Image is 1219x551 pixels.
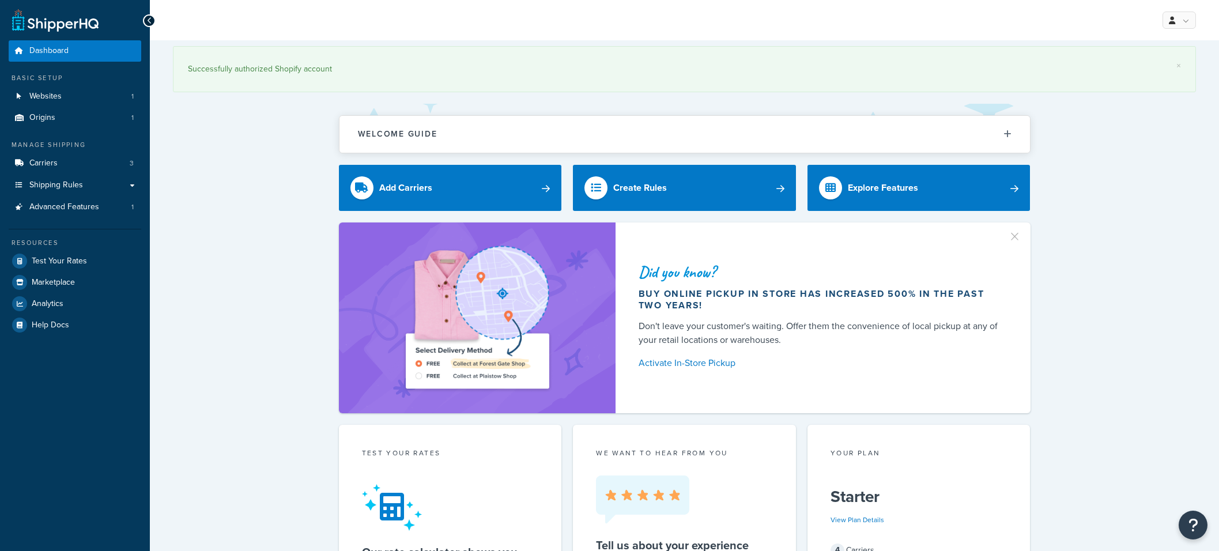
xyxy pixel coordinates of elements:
span: 1 [131,202,134,212]
span: Shipping Rules [29,180,83,190]
div: Manage Shipping [9,140,141,150]
span: Marketplace [32,278,75,288]
span: Websites [29,92,62,101]
a: Activate In-Store Pickup [639,355,1003,371]
a: Explore Features [807,165,1031,211]
div: Explore Features [848,180,918,196]
a: Carriers3 [9,153,141,174]
span: Analytics [32,299,63,309]
h2: Welcome Guide [358,130,437,138]
a: Test Your Rates [9,251,141,271]
span: Help Docs [32,320,69,330]
span: Advanced Features [29,202,99,212]
span: Test Your Rates [32,256,87,266]
a: Add Carriers [339,165,562,211]
a: Marketplace [9,272,141,293]
a: Help Docs [9,315,141,335]
div: Successfully authorized Shopify account [188,61,1181,77]
a: Dashboard [9,40,141,62]
div: Your Plan [831,448,1007,461]
h5: Starter [831,488,1007,506]
div: Test your rates [362,448,539,461]
span: Dashboard [29,46,69,56]
span: 3 [130,158,134,168]
div: Buy online pickup in store has increased 500% in the past two years! [639,288,1003,311]
div: Don't leave your customer's waiting. Offer them the convenience of local pickup at any of your re... [639,319,1003,347]
a: Analytics [9,293,141,314]
div: Basic Setup [9,73,141,83]
a: View Plan Details [831,515,884,525]
div: Add Carriers [379,180,432,196]
li: Carriers [9,153,141,174]
li: Advanced Features [9,197,141,218]
img: ad-shirt-map-b0359fc47e01cab431d101c4b569394f6a03f54285957d908178d52f29eb9668.png [373,240,582,397]
a: Websites1 [9,86,141,107]
button: Open Resource Center [1179,511,1207,539]
a: Shipping Rules [9,175,141,196]
li: Websites [9,86,141,107]
span: 1 [131,92,134,101]
p: we want to hear from you [596,448,773,458]
a: Advanced Features1 [9,197,141,218]
a: Create Rules [573,165,796,211]
a: × [1176,61,1181,70]
div: Did you know? [639,264,1003,280]
a: Origins1 [9,107,141,129]
button: Welcome Guide [339,116,1030,152]
span: 1 [131,113,134,123]
li: Origins [9,107,141,129]
div: Resources [9,238,141,248]
span: Origins [29,113,55,123]
div: Create Rules [613,180,667,196]
span: Carriers [29,158,58,168]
